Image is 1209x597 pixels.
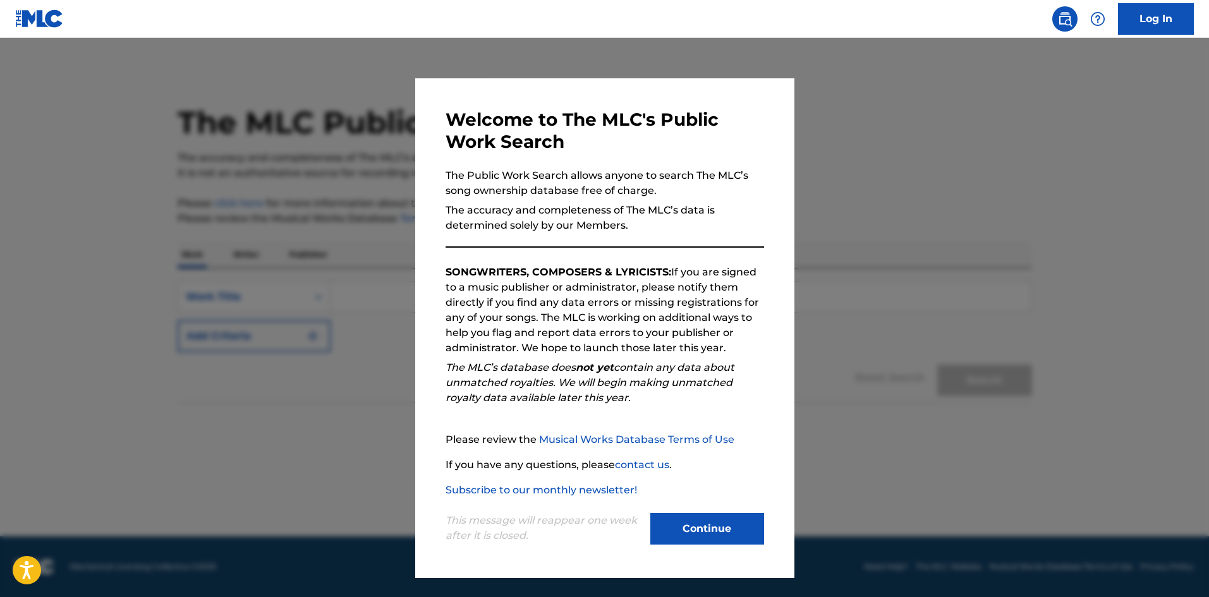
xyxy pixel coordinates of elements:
a: Public Search [1052,6,1078,32]
p: The Public Work Search allows anyone to search The MLC’s song ownership database free of charge. [446,168,764,198]
a: Subscribe to our monthly newsletter! [446,484,637,496]
a: Log In [1118,3,1194,35]
a: contact us [615,459,669,471]
strong: not yet [576,361,614,373]
p: The accuracy and completeness of The MLC’s data is determined solely by our Members. [446,203,764,233]
img: search [1057,11,1072,27]
p: If you are signed to a music publisher or administrator, please notify them directly if you find ... [446,265,764,356]
p: This message will reappear one week after it is closed. [446,513,643,543]
button: Continue [650,513,764,545]
h3: Welcome to The MLC's Public Work Search [446,109,764,153]
div: Help [1085,6,1110,32]
p: Please review the [446,432,764,447]
strong: SONGWRITERS, COMPOSERS & LYRICISTS: [446,266,671,278]
img: help [1090,11,1105,27]
img: MLC Logo [15,9,64,28]
p: If you have any questions, please . [446,457,764,473]
iframe: Chat Widget [1146,536,1209,597]
a: Musical Works Database Terms of Use [539,433,734,445]
em: The MLC’s database does contain any data about unmatched royalties. We will begin making unmatche... [446,361,734,404]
